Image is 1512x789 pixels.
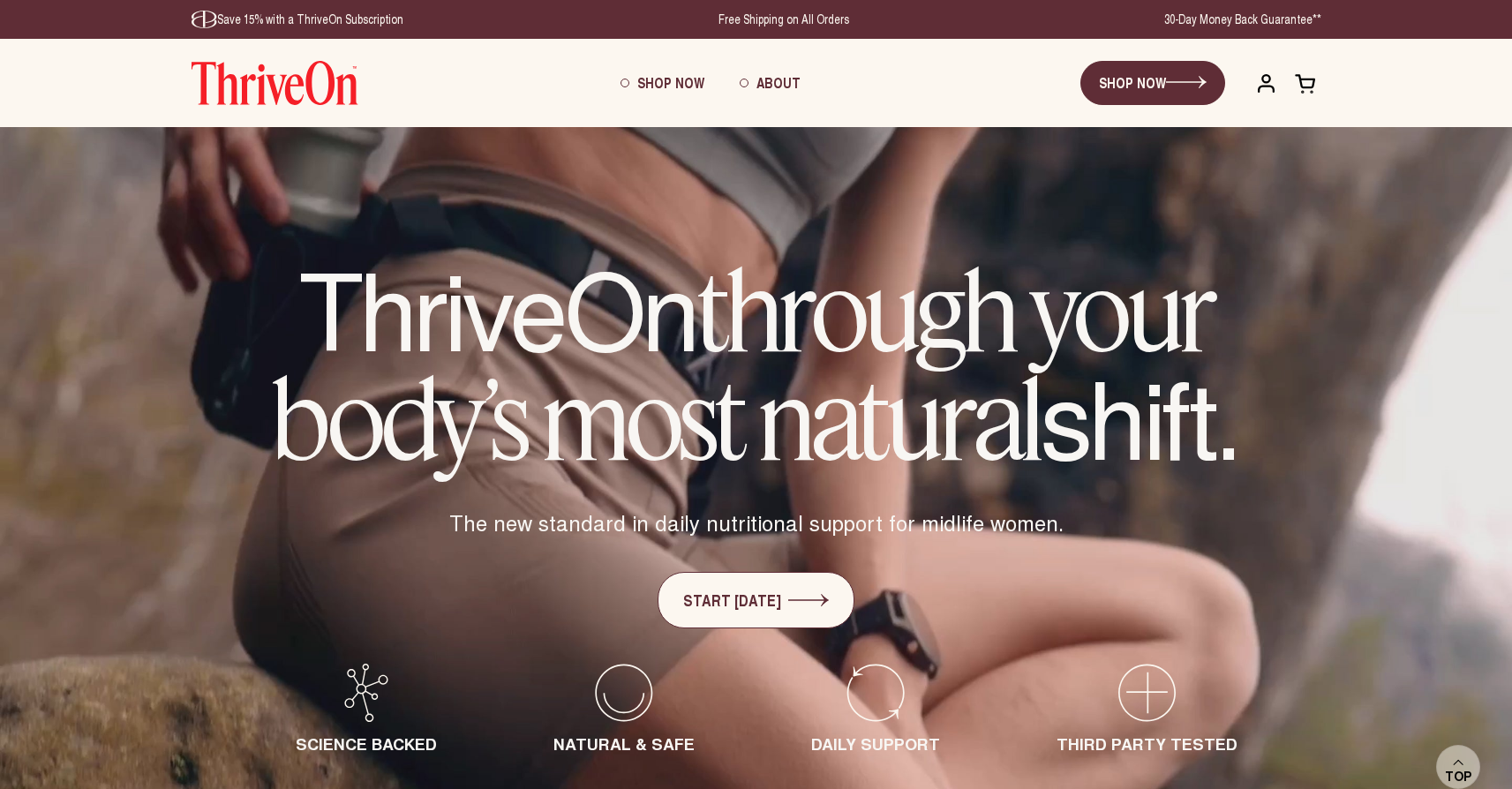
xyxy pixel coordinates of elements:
[658,572,854,628] a: START [DATE]
[449,507,1064,537] span: The new standard in daily nutritional support for midlife women.
[756,72,801,93] span: About
[553,733,695,755] span: NATURAL & SAFE
[227,254,1286,472] h1: ThriveOn shift.
[192,11,403,28] p: Save 15% with a ThriveOn Subscription
[718,11,849,28] p: Free Shipping on All Orders
[1080,61,1225,105] a: SHOP NOW
[811,733,940,755] span: DAILY SUPPORT
[1445,769,1471,785] span: Top
[273,244,1214,487] em: through your body’s most natural
[296,733,437,755] span: SCIENCE BACKED
[637,72,704,93] span: Shop Now
[1164,11,1321,28] p: 30-Day Money Back Guarantee**
[603,59,722,107] a: Shop Now
[1057,733,1237,755] span: THIRD PARTY TESTED
[722,59,818,107] a: About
